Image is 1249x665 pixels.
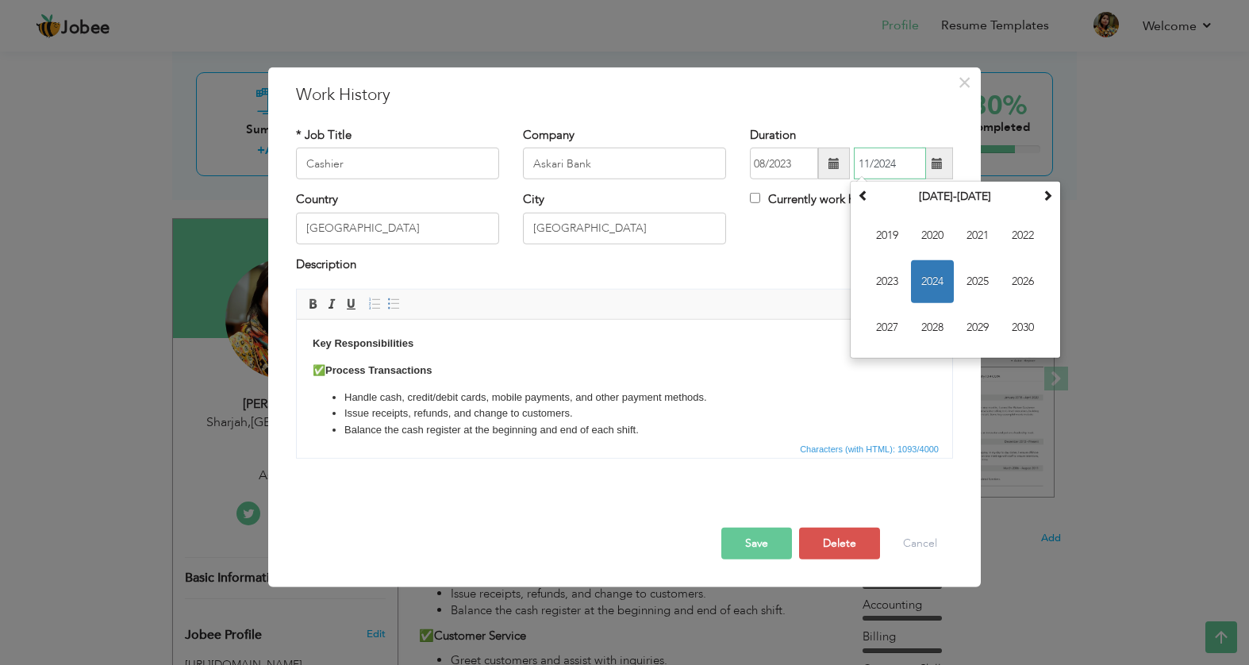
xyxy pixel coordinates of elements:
span: 2023 [866,260,909,303]
span: 2028 [911,306,954,349]
button: Cancel [887,528,953,559]
span: 2025 [956,260,999,303]
span: 2026 [1001,260,1044,303]
input: Currently work here [750,193,760,203]
label: Duration [750,127,796,144]
span: Characters (with HTML): 1093/4000 [797,442,942,456]
span: Next Decade [1042,190,1053,201]
span: Previous Decade [858,190,869,201]
a: Insert/Remove Numbered List [366,295,383,313]
span: 2020 [911,214,954,257]
label: Company [523,127,575,144]
span: × [958,68,971,97]
button: Delete [799,528,880,559]
iframe: Rich Text Editor, workEditor [297,320,952,439]
a: Italic [323,295,340,313]
label: Currently work here [750,191,871,208]
input: From [750,148,818,179]
span: 2022 [1001,214,1044,257]
span: 2019 [866,214,909,257]
span: 2027 [866,306,909,349]
span: 2030 [1001,306,1044,349]
label: City [523,191,544,208]
span: 2024 [911,260,954,303]
label: Description [296,256,356,273]
a: Bold [304,295,321,313]
input: Present [854,148,926,179]
label: * Job Title [296,127,352,144]
a: Underline [342,295,359,313]
a: Insert/Remove Bulleted List [385,295,402,313]
button: Save [721,528,792,559]
h3: Work History [296,83,953,107]
label: Country [296,191,338,208]
th: Select Decade [873,185,1038,209]
button: Close [951,70,977,95]
span: 2021 [956,214,999,257]
div: Statistics [797,442,943,456]
span: 2029 [956,306,999,349]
